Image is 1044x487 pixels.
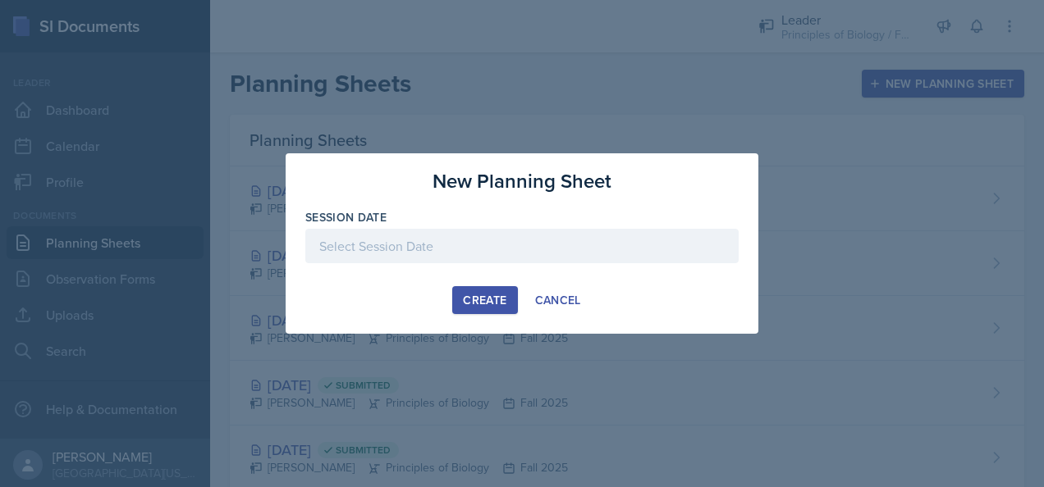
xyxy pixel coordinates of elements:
[463,294,506,307] div: Create
[535,294,581,307] div: Cancel
[452,286,517,314] button: Create
[524,286,592,314] button: Cancel
[305,209,387,225] label: Session Date
[433,166,611,196] h3: New Planning Sheet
